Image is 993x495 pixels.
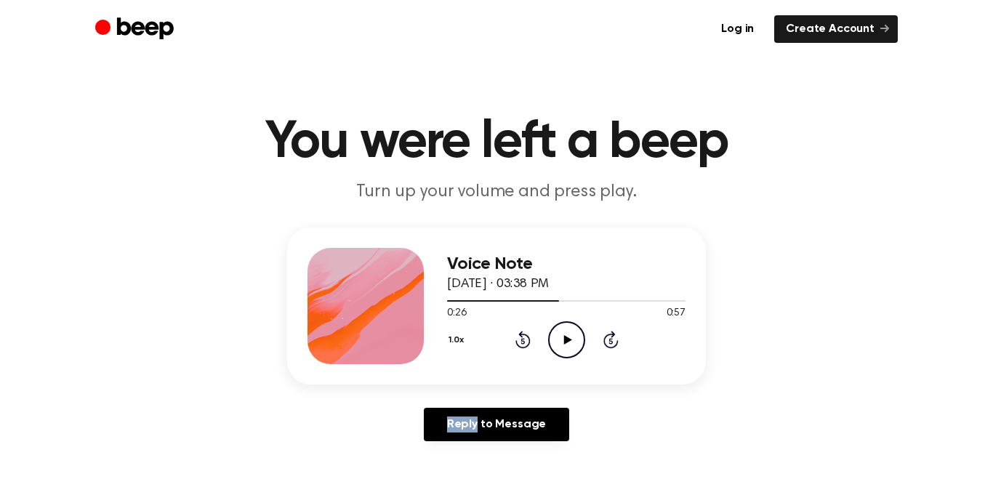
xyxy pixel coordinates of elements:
a: Reply to Message [424,408,569,441]
span: 0:57 [667,306,686,321]
h1: You were left a beep [124,116,869,169]
a: Create Account [774,15,898,43]
a: Log in [709,15,765,43]
p: Turn up your volume and press play. [217,180,776,204]
h3: Voice Note [447,254,686,274]
button: 1.0x [447,328,470,353]
span: 0:26 [447,306,466,321]
a: Beep [95,15,177,44]
span: [DATE] · 03:38 PM [447,278,549,291]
